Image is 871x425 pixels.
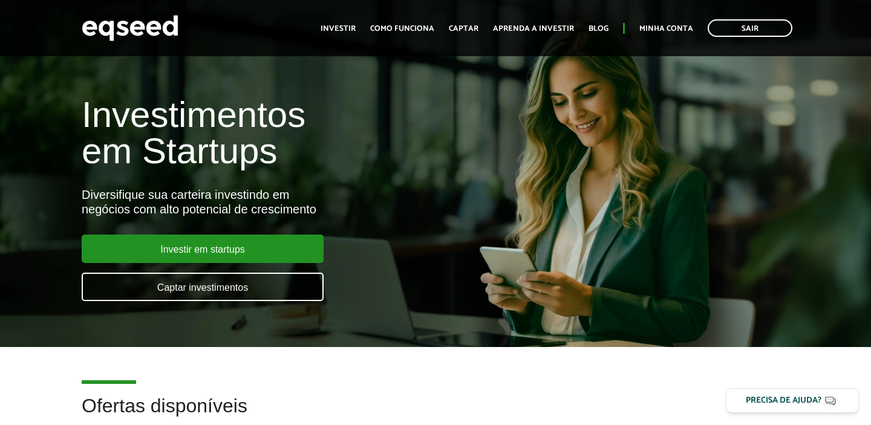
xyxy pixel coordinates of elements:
a: Aprenda a investir [493,25,574,33]
div: Diversifique sua carteira investindo em negócios com alto potencial de crescimento [82,187,499,216]
img: EqSeed [82,12,178,44]
a: Captar investimentos [82,273,324,301]
a: Investir [321,25,356,33]
a: Investir em startups [82,235,324,263]
a: Sair [708,19,792,37]
a: Captar [449,25,478,33]
a: Minha conta [639,25,693,33]
a: Como funciona [370,25,434,33]
a: Blog [589,25,608,33]
h1: Investimentos em Startups [82,97,499,169]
